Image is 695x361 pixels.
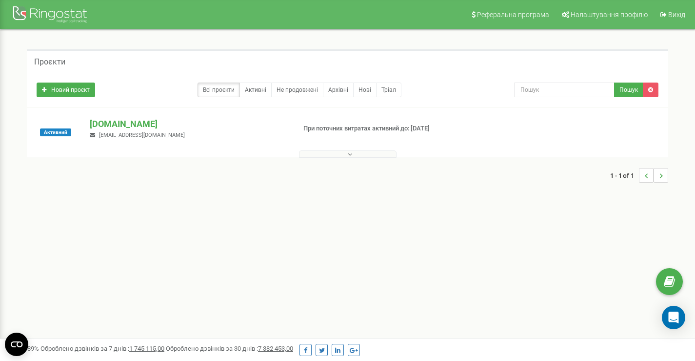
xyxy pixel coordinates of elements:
u: 7 382 453,00 [258,345,293,352]
u: 1 745 115,00 [129,345,164,352]
p: [DOMAIN_NAME] [90,118,287,130]
span: Активний [40,128,71,136]
a: Активні [239,83,272,97]
div: Open Intercom Messenger [662,306,685,329]
h5: Проєкти [34,58,65,66]
a: Тріал [376,83,401,97]
a: Новий проєкт [37,83,95,97]
a: Архівні [323,83,354,97]
a: Всі проєкти [198,83,240,97]
span: 1 - 1 of 1 [610,168,639,183]
button: Пошук [614,83,643,97]
span: [EMAIL_ADDRESS][DOMAIN_NAME] [99,132,185,138]
nav: ... [610,158,668,192]
input: Пошук [514,83,615,97]
span: Налаштування профілю [571,11,648,19]
a: Не продовжені [271,83,323,97]
button: Open CMP widget [5,333,28,356]
p: При поточних витратах активний до: [DATE] [303,124,448,133]
span: Оброблено дзвінків за 7 днів : [40,345,164,352]
span: Оброблено дзвінків за 30 днів : [166,345,293,352]
a: Нові [353,83,377,97]
span: Вихід [668,11,685,19]
span: Реферальна програма [477,11,549,19]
